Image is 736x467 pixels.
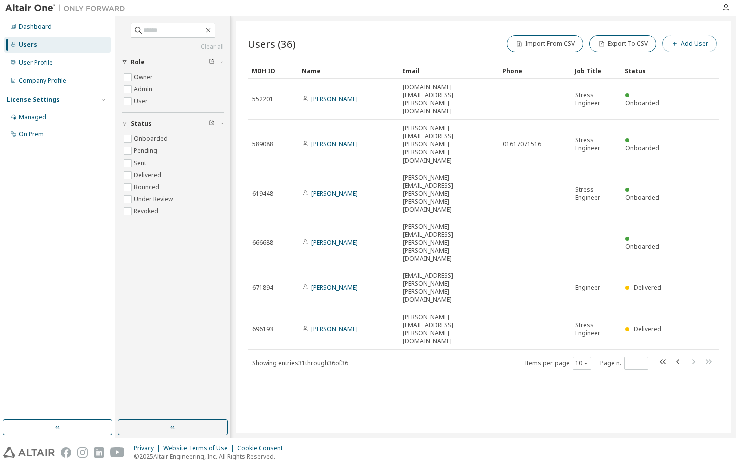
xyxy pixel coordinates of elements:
[134,71,155,83] label: Owner
[575,284,600,292] span: Engineer
[134,169,163,181] label: Delivered
[134,181,161,193] label: Bounced
[525,357,591,370] span: Items per page
[252,359,348,367] span: Showing entries 31 through 36 of 36
[311,283,358,292] a: [PERSON_NAME]
[403,124,494,165] span: [PERSON_NAME][EMAIL_ADDRESS][PERSON_NAME][PERSON_NAME][DOMAIN_NAME]
[134,444,163,452] div: Privacy
[134,133,170,145] label: Onboarded
[122,43,224,51] a: Clear all
[131,58,145,66] span: Role
[110,447,125,458] img: youtube.svg
[311,325,358,333] a: [PERSON_NAME]
[94,447,104,458] img: linkedin.svg
[634,283,661,292] span: Delivered
[402,63,494,79] div: Email
[122,51,224,73] button: Role
[19,130,44,138] div: On Prem
[134,83,154,95] label: Admin
[19,113,46,121] div: Managed
[7,96,60,104] div: License Settings
[5,3,130,13] img: Altair One
[19,77,66,85] div: Company Profile
[302,63,394,79] div: Name
[311,189,358,198] a: [PERSON_NAME]
[122,113,224,135] button: Status
[61,447,71,458] img: facebook.svg
[3,447,55,458] img: altair_logo.svg
[634,325,661,333] span: Delivered
[662,35,717,52] button: Add User
[600,357,648,370] span: Page n.
[134,452,289,461] p: © 2025 Altair Engineering, Inc. All Rights Reserved.
[131,120,152,128] span: Status
[77,447,88,458] img: instagram.svg
[252,284,273,292] span: 671894
[134,205,160,217] label: Revoked
[252,95,273,103] span: 552201
[252,140,273,148] span: 589088
[252,63,294,79] div: MDH ID
[163,444,237,452] div: Website Terms of Use
[252,325,273,333] span: 696193
[625,242,659,251] span: Onboarded
[575,321,616,337] span: Stress Engineer
[575,136,616,152] span: Stress Engineer
[19,23,52,31] div: Dashboard
[311,140,358,148] a: [PERSON_NAME]
[209,58,215,66] span: Clear filter
[237,444,289,452] div: Cookie Consent
[575,359,589,367] button: 10
[19,41,37,49] div: Users
[311,238,358,247] a: [PERSON_NAME]
[403,83,494,115] span: [DOMAIN_NAME][EMAIL_ADDRESS][PERSON_NAME][DOMAIN_NAME]
[503,140,541,148] span: 01617071516
[311,95,358,103] a: [PERSON_NAME]
[252,239,273,247] span: 666688
[134,193,175,205] label: Under Review
[134,157,148,169] label: Sent
[403,174,494,214] span: [PERSON_NAME][EMAIL_ADDRESS][PERSON_NAME][PERSON_NAME][DOMAIN_NAME]
[625,144,659,152] span: Onboarded
[252,190,273,198] span: 619448
[134,95,150,107] label: User
[248,37,296,51] span: Users (36)
[502,63,567,79] div: Phone
[575,63,617,79] div: Job Title
[134,145,159,157] label: Pending
[403,313,494,345] span: [PERSON_NAME][EMAIL_ADDRESS][PERSON_NAME][DOMAIN_NAME]
[625,99,659,107] span: Onboarded
[625,63,667,79] div: Status
[403,272,494,304] span: [EMAIL_ADDRESS][PERSON_NAME][PERSON_NAME][DOMAIN_NAME]
[589,35,656,52] button: Export To CSV
[575,186,616,202] span: Stress Engineer
[575,91,616,107] span: Stress Engineer
[507,35,583,52] button: Import From CSV
[625,193,659,202] span: Onboarded
[403,223,494,263] span: [PERSON_NAME][EMAIL_ADDRESS][PERSON_NAME][PERSON_NAME][DOMAIN_NAME]
[209,120,215,128] span: Clear filter
[19,59,53,67] div: User Profile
